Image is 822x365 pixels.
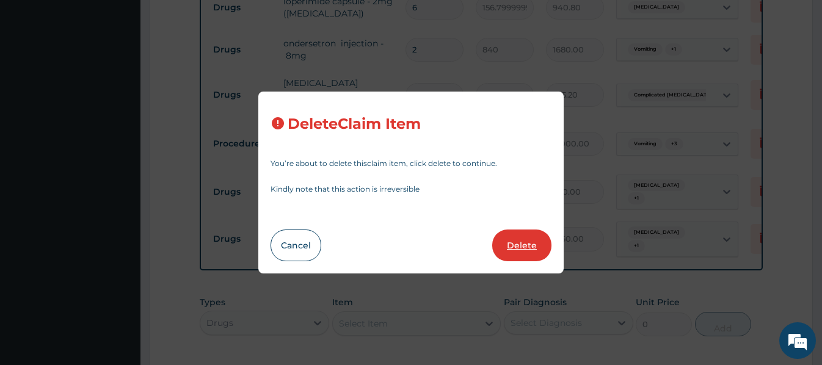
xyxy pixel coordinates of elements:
p: You’re about to delete this claim item , click delete to continue. [271,160,551,167]
span: We're online! [71,106,169,229]
div: Minimize live chat window [200,6,230,35]
button: Delete [492,229,551,261]
h3: Delete Claim Item [288,116,421,132]
button: Cancel [271,229,321,261]
textarea: Type your message and hit 'Enter' [6,239,233,281]
p: Kindly note that this action is irreversible [271,186,551,193]
div: Chat with us now [64,68,205,84]
img: d_794563401_company_1708531726252_794563401 [23,61,49,92]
